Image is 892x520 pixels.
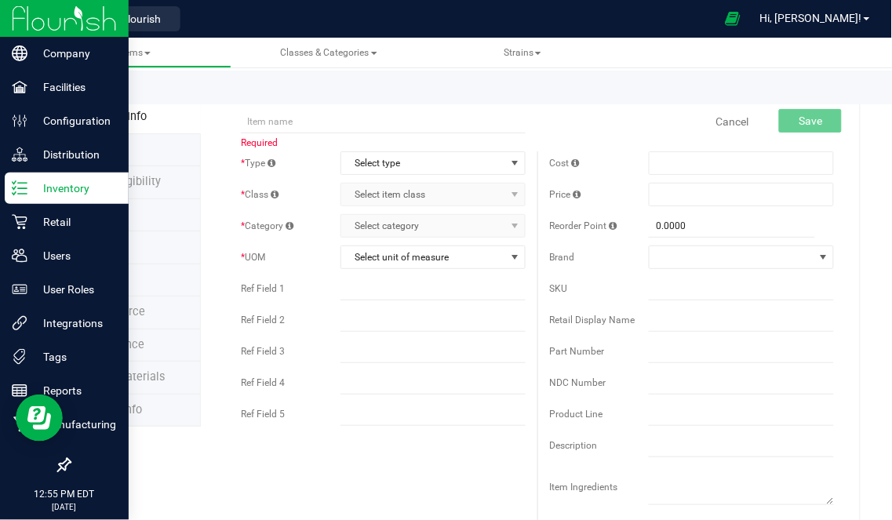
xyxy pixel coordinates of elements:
[715,3,750,34] span: Open Ecommerce Menu
[12,383,27,398] inline-svg: Reports
[549,315,635,325] span: Retail Display Name
[505,246,525,268] span: select
[12,282,27,297] inline-svg: User Roles
[549,409,603,420] span: Product Line
[27,44,122,63] p: Company
[549,377,606,388] span: NDC Number
[27,314,122,333] p: Integrations
[27,381,122,400] p: Reports
[649,215,815,237] input: 0.0000
[549,158,579,169] span: Cost
[549,283,567,294] span: SKU
[12,113,27,129] inline-svg: Configuration
[27,246,122,265] p: Users
[241,377,285,388] span: Ref Field 4
[241,346,285,357] span: Ref Field 3
[27,78,122,96] p: Facilities
[27,347,122,366] p: Tags
[12,248,27,264] inline-svg: Users
[549,440,597,451] span: Description
[715,114,748,129] a: Cancel
[549,189,581,200] span: Price
[12,349,27,365] inline-svg: Tags
[12,147,27,162] inline-svg: Distribution
[505,152,525,174] span: select
[241,252,265,263] span: UOM
[241,409,285,420] span: Ref Field 5
[549,220,617,231] span: Reorder Point
[779,109,842,133] button: Save
[799,115,822,127] span: Save
[549,482,617,493] span: Item Ingredients
[12,45,27,61] inline-svg: Company
[27,415,122,434] p: Manufacturing
[760,12,862,24] span: Hi, [PERSON_NAME]!
[341,152,505,174] span: Select type
[12,315,27,331] inline-svg: Integrations
[7,487,122,501] p: 12:55 PM EDT
[12,416,27,432] inline-svg: Manufacturing
[27,111,122,130] p: Configuration
[12,180,27,196] inline-svg: Inventory
[7,501,122,513] p: [DATE]
[27,213,122,231] p: Retail
[281,47,377,58] span: Classes & Categories
[241,189,279,200] span: Class
[27,280,122,299] p: User Roles
[119,47,151,58] span: Items
[504,47,541,58] span: Strains
[12,79,27,95] inline-svg: Facilities
[27,179,122,198] p: Inventory
[549,346,604,357] span: Part Number
[241,283,285,294] span: Ref Field 1
[549,252,574,263] span: Brand
[27,145,122,164] p: Distribution
[341,246,505,268] span: Select unit of measure
[241,315,285,325] span: Ref Field 2
[241,110,526,133] input: Item name
[12,214,27,230] inline-svg: Retail
[241,220,293,231] span: Category
[241,137,278,148] span: Required
[241,158,275,169] span: Type
[16,395,63,442] iframe: Resource center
